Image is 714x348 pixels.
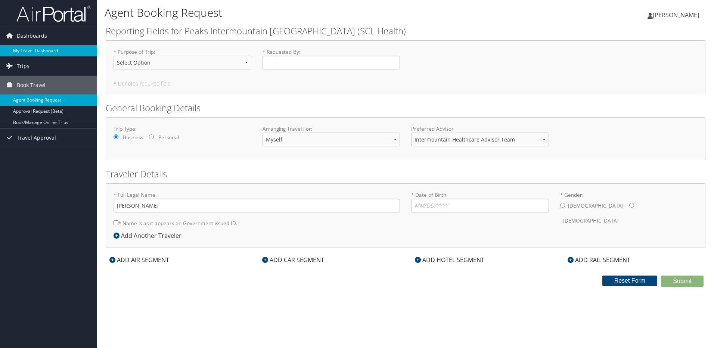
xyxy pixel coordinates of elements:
[648,4,707,26] a: [PERSON_NAME]
[411,199,549,212] input: * Date of Birth:
[653,11,699,19] span: [PERSON_NAME]
[106,102,705,114] h2: General Booking Details
[114,125,251,133] label: Trip Type:
[263,125,400,133] label: Arranging Travel For:
[263,56,400,69] input: * Requested By:
[563,214,618,228] label: [DEMOGRAPHIC_DATA]
[258,255,328,264] div: ADD CAR SEGMENT
[106,255,173,264] div: ADD AIR SEGMENT
[158,134,179,141] label: Personal
[114,199,400,212] input: * Full Legal Name
[106,168,705,180] h2: Traveler Details
[114,231,185,240] div: Add Another Traveler
[411,125,549,133] label: Preferred Advisor
[123,134,143,141] label: Business
[564,255,634,264] div: ADD RAIL SEGMENT
[629,203,634,208] input: * Gender:[DEMOGRAPHIC_DATA][DEMOGRAPHIC_DATA]
[560,203,565,208] input: * Gender:[DEMOGRAPHIC_DATA][DEMOGRAPHIC_DATA]
[114,216,238,230] label: * Name is as it appears on Government issued ID.
[411,255,488,264] div: ADD HOTEL SEGMENT
[17,27,47,45] span: Dashboards
[17,76,46,94] span: Book Travel
[114,191,400,212] label: * Full Legal Name
[661,276,704,287] button: Submit
[114,220,118,225] input: * Name is as it appears on Government issued ID.
[16,5,91,22] img: airportal-logo.png
[114,56,251,69] select: * Purpose of Trip:
[411,191,549,212] label: * Date of Birth:
[263,48,400,69] label: * Requested By :
[17,57,30,75] span: Trips
[106,25,705,37] h2: Reporting Fields for Peaks Intermountain [GEOGRAPHIC_DATA] (SCL Health)
[602,276,658,286] button: Reset Form
[17,128,56,147] span: Travel Approval
[560,191,698,228] label: * Gender:
[105,5,506,21] h1: Agent Booking Request
[114,81,698,86] h5: * Denotes required field
[114,48,251,75] label: * Purpose of Trip :
[568,199,623,213] label: [DEMOGRAPHIC_DATA]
